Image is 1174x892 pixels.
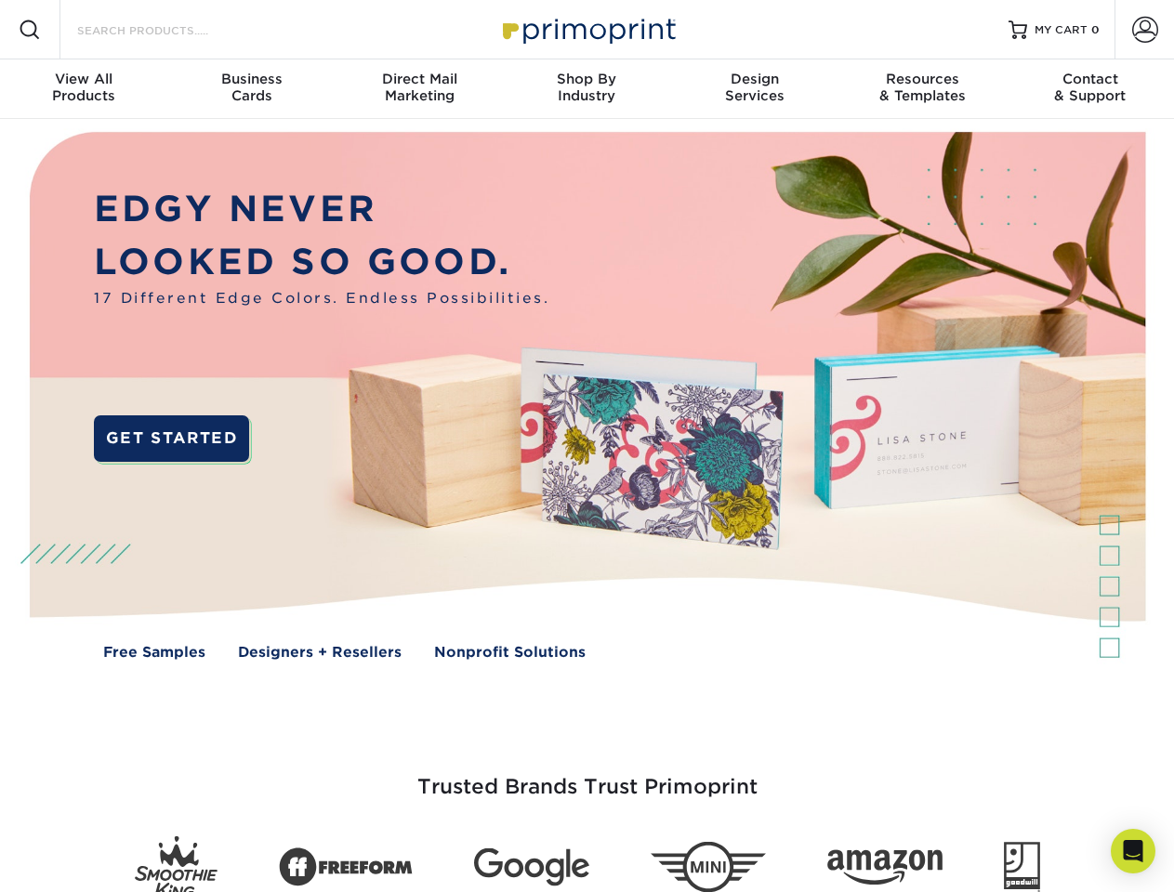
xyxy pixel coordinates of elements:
div: Marketing [336,71,503,104]
span: 0 [1091,23,1100,36]
div: Cards [167,71,335,104]
span: Contact [1007,71,1174,87]
span: Design [671,71,838,87]
span: Business [167,71,335,87]
iframe: Google Customer Reviews [5,835,158,885]
a: Resources& Templates [838,59,1006,119]
a: Shop ByIndustry [503,59,670,119]
span: 17 Different Edge Colors. Endless Possibilities. [94,288,549,309]
a: Contact& Support [1007,59,1174,119]
h3: Trusted Brands Trust Primoprint [44,730,1131,821]
img: Google [474,848,589,886]
p: LOOKED SO GOOD. [94,236,549,289]
img: Goodwill [1004,842,1040,892]
a: Nonprofit Solutions [434,642,586,663]
img: Primoprint [495,9,680,49]
span: MY CART [1035,22,1088,38]
a: Free Samples [103,642,205,663]
a: Direct MailMarketing [336,59,503,119]
div: Industry [503,71,670,104]
div: & Support [1007,71,1174,104]
input: SEARCH PRODUCTS..... [75,19,257,41]
div: Open Intercom Messenger [1111,829,1155,873]
a: Designers + Resellers [238,642,402,663]
span: Shop By [503,71,670,87]
a: DesignServices [671,59,838,119]
span: Resources [838,71,1006,87]
div: & Templates [838,71,1006,104]
a: GET STARTED [94,415,249,462]
img: Amazon [827,850,943,885]
a: BusinessCards [167,59,335,119]
p: EDGY NEVER [94,183,549,236]
div: Services [671,71,838,104]
span: Direct Mail [336,71,503,87]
